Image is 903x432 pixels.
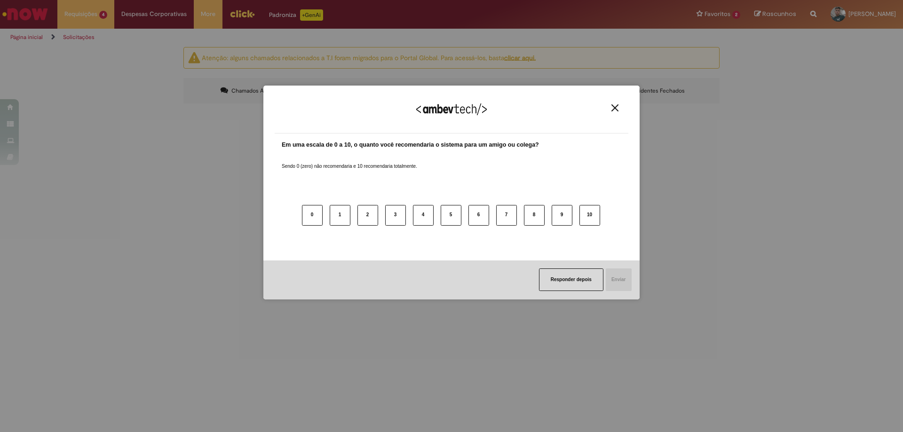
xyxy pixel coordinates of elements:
[357,205,378,226] button: 2
[416,103,487,115] img: Logo Ambevtech
[282,152,417,170] label: Sendo 0 (zero) não recomendaria e 10 recomendaria totalmente.
[496,205,517,226] button: 7
[552,205,572,226] button: 9
[413,205,434,226] button: 4
[302,205,323,226] button: 0
[282,141,539,149] label: Em uma escala de 0 a 10, o quanto você recomendaria o sistema para um amigo ou colega?
[524,205,545,226] button: 8
[385,205,406,226] button: 3
[330,205,350,226] button: 1
[539,268,603,291] button: Responder depois
[609,104,621,112] button: Close
[441,205,461,226] button: 5
[611,104,618,111] img: Close
[468,205,489,226] button: 6
[579,205,600,226] button: 10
